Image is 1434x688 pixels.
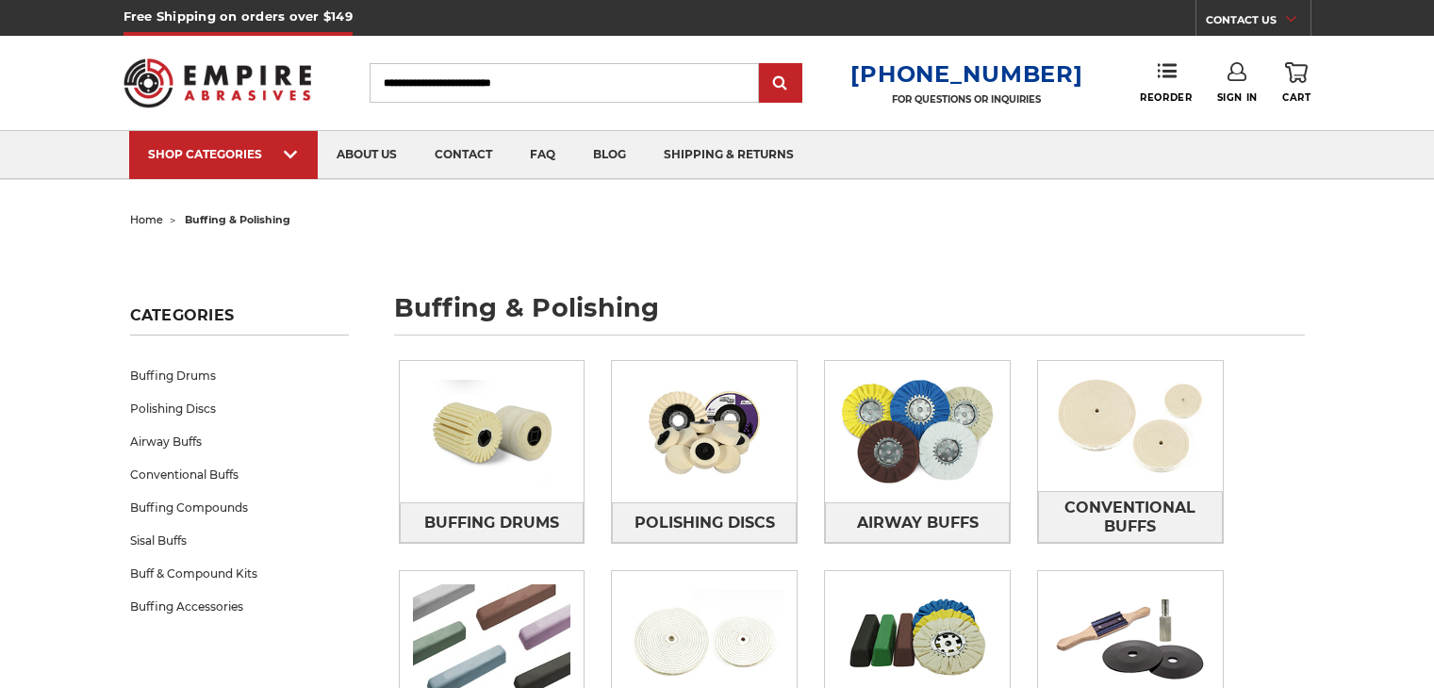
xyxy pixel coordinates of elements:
h5: Categories [130,306,349,336]
a: home [130,213,163,226]
a: [PHONE_NUMBER] [850,60,1082,88]
img: Empire Abrasives [124,46,312,120]
img: Airway Buffs [825,367,1010,497]
a: CONTACT US [1206,9,1310,36]
a: Buffing Compounds [130,491,349,524]
a: Sisal Buffs [130,524,349,557]
a: contact [416,131,511,179]
a: Polishing Discs [612,502,797,543]
a: Buffing Drums [130,359,349,392]
a: Airway Buffs [130,425,349,458]
a: shipping & returns [645,131,813,179]
span: Buffing Drums [424,507,559,539]
a: Cart [1282,62,1310,104]
img: Buffing Drums [400,367,585,497]
span: buffing & polishing [185,213,290,226]
img: Conventional Buffs [1038,361,1223,491]
a: about us [318,131,416,179]
a: Airway Buffs [825,502,1010,543]
img: Polishing Discs [612,367,797,497]
span: Conventional Buffs [1039,492,1222,543]
a: Reorder [1140,62,1192,103]
a: Buffing Accessories [130,590,349,623]
p: FOR QUESTIONS OR INQUIRIES [850,93,1082,106]
a: Buff & Compound Kits [130,557,349,590]
a: blog [574,131,645,179]
span: Reorder [1140,91,1192,104]
span: Airway Buffs [857,507,979,539]
div: SHOP CATEGORIES [148,147,299,161]
a: Buffing Drums [400,502,585,543]
a: faq [511,131,574,179]
span: Cart [1282,91,1310,104]
a: Polishing Discs [130,392,349,425]
span: Polishing Discs [635,507,775,539]
h1: buffing & polishing [394,295,1305,336]
a: Conventional Buffs [130,458,349,491]
span: Sign In [1217,91,1258,104]
input: Submit [762,65,799,103]
a: Conventional Buffs [1038,491,1223,543]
